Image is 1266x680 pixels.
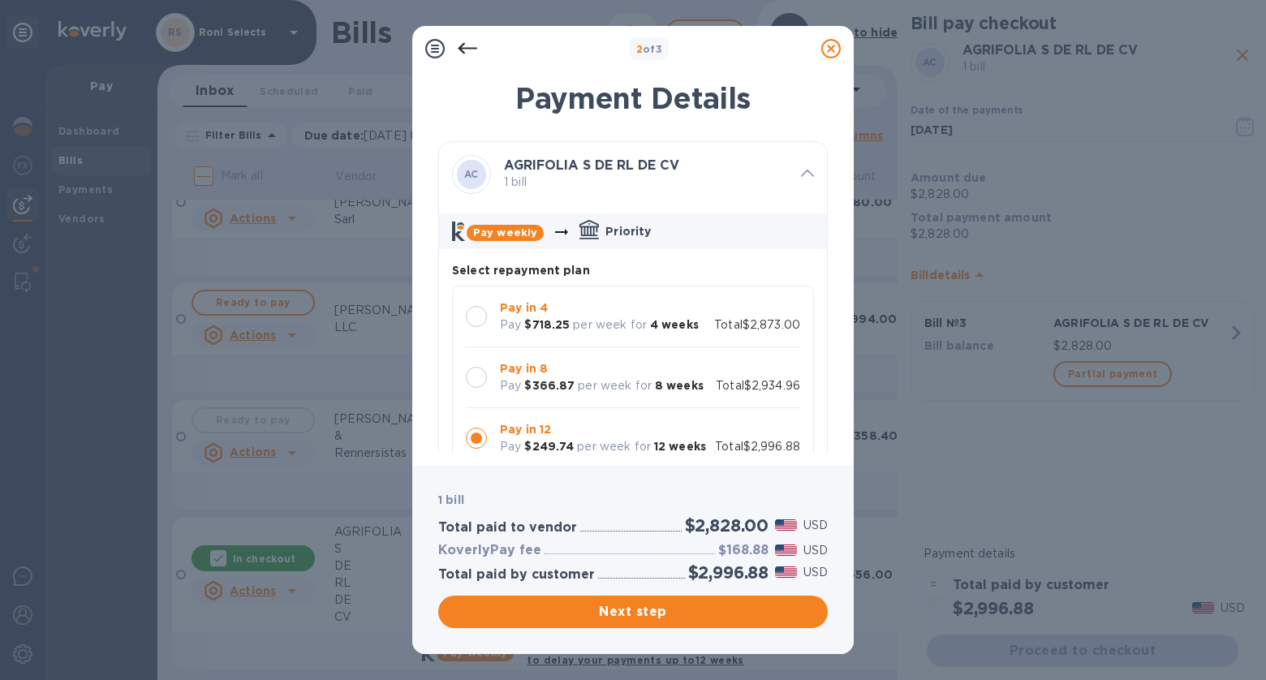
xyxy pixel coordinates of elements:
[803,542,828,559] p: USD
[578,377,652,394] p: per week for
[803,564,828,581] p: USD
[438,520,577,536] h3: Total paid to vendor
[438,543,541,558] h3: KoverlyPay fee
[577,438,651,455] p: per week for
[688,562,769,583] h2: $2,996.88
[438,596,828,628] button: Next step
[524,379,575,392] b: $366.87
[524,440,574,453] b: $249.74
[500,377,521,394] p: Pay
[636,43,663,55] b: of 3
[452,264,590,277] b: Select repayment plan
[605,223,651,239] p: Priority
[500,301,548,314] b: Pay in 4
[650,318,699,331] b: 4 weeks
[715,438,800,455] p: Total $2,996.88
[775,519,797,531] img: USD
[500,362,548,375] b: Pay in 8
[504,174,788,191] p: 1 bill
[438,81,828,115] h1: Payment Details
[451,602,815,622] span: Next step
[438,567,595,583] h3: Total paid by customer
[500,438,521,455] p: Pay
[504,157,679,173] b: AGRIFOLIA S DE RL DE CV
[654,440,706,453] b: 12 weeks
[775,544,797,556] img: USD
[573,316,647,334] p: per week for
[718,543,769,558] h3: $168.88
[439,142,827,207] div: ACAGRIFOLIA S DE RL DE CV 1 bill
[500,423,551,436] b: Pay in 12
[716,377,800,394] p: Total $2,934.96
[636,43,643,55] span: 2
[464,168,479,180] b: AC
[714,316,800,334] p: Total $2,873.00
[500,316,521,334] p: Pay
[685,515,769,536] h2: $2,828.00
[438,493,464,506] b: 1 bill
[473,226,537,239] b: Pay weekly
[524,318,570,331] b: $718.25
[803,517,828,534] p: USD
[775,566,797,578] img: USD
[655,379,704,392] b: 8 weeks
